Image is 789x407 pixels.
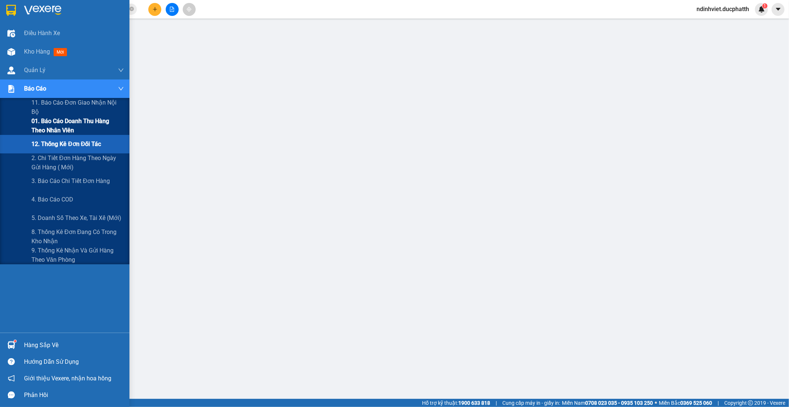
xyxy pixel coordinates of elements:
span: ndinhviet.ducphatth [691,4,755,14]
span: caret-down [775,6,782,13]
span: 4. Báo cáo COD [31,195,73,204]
strong: 0708 023 035 - 0935 103 250 [585,400,653,406]
span: file-add [169,7,175,12]
sup: 1 [762,3,768,9]
img: warehouse-icon [7,341,15,349]
span: | [496,399,497,407]
span: 8. Thống kê đơn đang có trong kho nhận [31,227,124,246]
span: Quản Lý [24,65,45,75]
img: warehouse-icon [7,67,15,74]
span: 5. Doanh số theo xe, tài xế (mới) [31,213,121,223]
img: icon-new-feature [758,6,765,13]
button: caret-down [772,3,785,16]
span: aim [186,7,192,12]
span: 01. Báo cáo doanh thu hàng theo nhân viên [31,116,124,135]
span: ⚪️ [655,401,657,404]
span: notification [8,375,15,382]
span: plus [152,7,158,12]
span: mới [54,48,67,56]
span: 1 [763,3,766,9]
span: Hỗ trợ kỹ thuật: [422,399,490,407]
div: Hàng sắp về [24,340,124,351]
button: plus [148,3,161,16]
span: copyright [748,400,753,406]
span: message [8,391,15,398]
button: aim [183,3,196,16]
strong: 1900 633 818 [458,400,490,406]
button: file-add [166,3,179,16]
span: Điều hành xe [24,28,60,38]
span: 12. Thống kê đơn đối tác [31,139,101,149]
span: Kho hàng [24,48,50,55]
span: 11. Báo cáo đơn giao nhận nội bộ [31,98,124,116]
span: Miền Nam [562,399,653,407]
span: Giới thiệu Vexere, nhận hoa hồng [24,374,111,383]
span: Báo cáo [24,84,46,93]
div: Hướng dẫn sử dụng [24,356,124,367]
span: down [118,86,124,92]
span: question-circle [8,358,15,365]
span: 3. Báo cáo chi tiết đơn hàng [31,176,110,186]
img: warehouse-icon [7,48,15,56]
img: solution-icon [7,85,15,93]
span: Cung cấp máy in - giấy in: [502,399,560,407]
div: Phản hồi [24,390,124,401]
strong: 0369 525 060 [680,400,712,406]
span: | [718,399,719,407]
sup: 1 [14,340,16,342]
span: Miền Bắc [659,399,712,407]
span: close-circle [129,6,134,13]
span: close-circle [129,7,134,11]
img: logo-vxr [6,5,16,16]
span: down [118,67,124,73]
img: warehouse-icon [7,30,15,37]
span: 9. Thống kê nhận và gửi hàng theo văn phòng [31,246,124,264]
span: 2. Chi tiết đơn hàng theo ngày gửi hàng ( mới) [31,153,124,172]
